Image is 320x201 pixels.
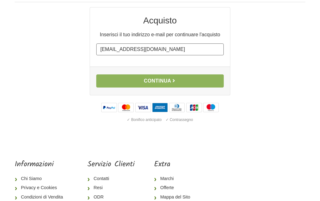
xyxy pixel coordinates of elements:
[96,15,224,26] h2: Acquisto
[96,43,224,55] input: Il tuo indirizzo e-mail
[87,174,135,183] a: Contatti
[164,116,194,124] div: ✓ Contrassegno
[87,183,135,193] a: Resi
[96,74,224,88] button: Continua
[15,160,68,169] h5: Informazioni
[96,31,224,38] p: Inserisci il tuo indirizzo e-mail per continuare l'acquisto
[15,174,68,183] a: Chi Siamo
[87,160,135,169] h5: Servizio Clienti
[215,160,305,182] iframe: fb:page Facebook Social Plugin
[15,183,68,193] a: Privacy e Cookies
[154,160,195,169] h5: Extra
[154,183,195,193] a: Offerte
[154,174,195,183] a: Marchi
[126,116,163,124] div: ✓ Bonifico anticipato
